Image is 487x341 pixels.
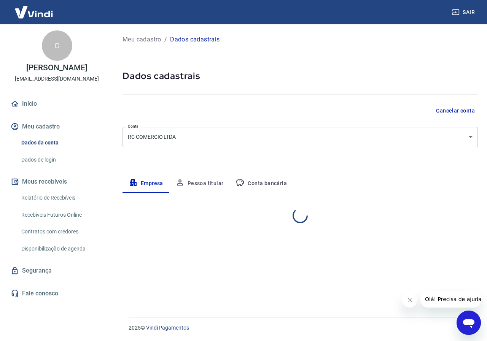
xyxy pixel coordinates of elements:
a: Dados de login [18,152,105,168]
img: Vindi [9,0,59,24]
span: Olá! Precisa de ajuda? [5,5,64,11]
p: Dados cadastrais [170,35,220,44]
button: Conta bancária [229,174,293,193]
iframe: Fechar mensagem [402,292,417,308]
a: Meu cadastro [123,35,161,44]
label: Conta [128,124,138,129]
button: Meu cadastro [9,118,105,135]
button: Sair [450,5,478,19]
p: [EMAIL_ADDRESS][DOMAIN_NAME] [15,75,99,83]
button: Pessoa titular [169,174,230,193]
a: Contratos com credores [18,224,105,239]
p: / [164,35,167,44]
a: Vindi Pagamentos [146,325,189,331]
button: Cancelar conta [433,104,478,118]
a: Início [9,95,105,112]
a: Relatório de Recebíveis [18,190,105,206]
a: Fale conosco [9,285,105,302]
button: Empresa [123,174,169,193]
iframe: Mensagem da empresa [420,291,481,308]
div: C [42,30,72,61]
a: Recebíveis Futuros Online [18,207,105,223]
div: RC COMERCIO LTDA [123,127,478,147]
p: [PERSON_NAME] [26,64,87,72]
p: 2025 © [129,324,469,332]
a: Segurança [9,262,105,279]
a: Dados da conta [18,135,105,151]
iframe: Botão para abrir a janela de mensagens [457,311,481,335]
h5: Dados cadastrais [123,70,478,82]
a: Disponibilização de agenda [18,241,105,257]
button: Meus recebíveis [9,173,105,190]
